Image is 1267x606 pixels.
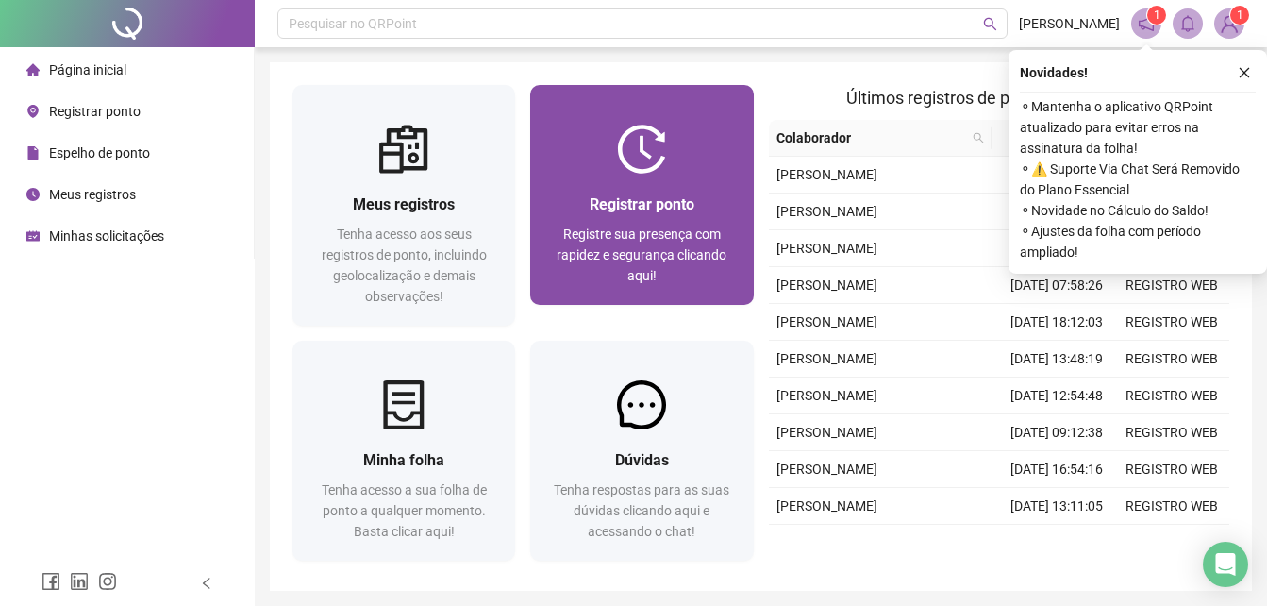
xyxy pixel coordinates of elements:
[1114,451,1229,488] td: REGISTRO WEB
[776,462,877,477] span: [PERSON_NAME]
[999,378,1114,414] td: [DATE] 12:54:48
[1114,341,1229,378] td: REGISTRO WEB
[999,414,1114,451] td: [DATE] 09:12:38
[49,62,126,77] span: Página inicial
[353,195,455,213] span: Meus registros
[1179,15,1196,32] span: bell
[999,127,1080,148] span: Data/Hora
[1114,304,1229,341] td: REGISTRO WEB
[776,314,877,329] span: [PERSON_NAME]
[999,194,1114,230] td: [DATE] 13:47:28
[1020,200,1256,221] span: ⚬ Novidade no Cálculo do Saldo!
[776,351,877,366] span: [PERSON_NAME]
[530,85,753,305] a: Registrar pontoRegistre sua presença com rapidez e segurança clicando aqui!
[999,230,1114,267] td: [DATE] 12:50:52
[999,267,1114,304] td: [DATE] 07:58:26
[846,88,1151,108] span: Últimos registros de ponto sincronizados
[776,167,877,182] span: [PERSON_NAME]
[1114,525,1229,562] td: REGISTRO WEB
[1019,13,1120,34] span: [PERSON_NAME]
[999,525,1114,562] td: [DATE] 12:13:33
[590,195,694,213] span: Registrar ponto
[26,146,40,160] span: file
[969,124,988,152] span: search
[1020,96,1256,159] span: ⚬ Mantenha o aplicativo QRPoint atualizado para evitar erros na assinatura da folha!
[1147,6,1166,25] sup: 1
[49,104,141,119] span: Registrar ponto
[1238,66,1251,79] span: close
[999,341,1114,378] td: [DATE] 13:48:19
[49,145,150,160] span: Espelho de ponto
[1020,221,1256,262] span: ⚬ Ajustes da folha com período ampliado!
[1020,62,1088,83] span: Novidades !
[530,341,753,561] a: DúvidasTenha respostas para as suas dúvidas clicando aqui e acessando o chat!
[983,17,997,31] span: search
[973,132,984,143] span: search
[557,227,726,283] span: Registre sua presença com rapidez e segurança clicando aqui!
[49,187,136,202] span: Meus registros
[1138,15,1155,32] span: notification
[322,227,487,304] span: Tenha acesso aos seus registros de ponto, incluindo geolocalização e demais observações!
[776,498,877,513] span: [PERSON_NAME]
[999,451,1114,488] td: [DATE] 16:54:16
[1114,488,1229,525] td: REGISTRO WEB
[42,572,60,591] span: facebook
[615,451,669,469] span: Dúvidas
[1154,8,1160,22] span: 1
[322,482,487,539] span: Tenha acesso a sua folha de ponto a qualquer momento. Basta clicar aqui!
[1237,8,1243,22] span: 1
[26,63,40,76] span: home
[70,572,89,591] span: linkedin
[1114,378,1229,414] td: REGISTRO WEB
[776,204,877,219] span: [PERSON_NAME]
[776,241,877,256] span: [PERSON_NAME]
[1114,414,1229,451] td: REGISTRO WEB
[776,388,877,403] span: [PERSON_NAME]
[26,105,40,118] span: environment
[292,85,515,326] a: Meus registrosTenha acesso aos seus registros de ponto, incluindo geolocalização e demais observa...
[200,577,213,590] span: left
[26,229,40,243] span: schedule
[26,188,40,201] span: clock-circle
[776,278,877,293] span: [PERSON_NAME]
[1020,159,1256,200] span: ⚬ ⚠️ Suporte Via Chat Será Removido do Plano Essencial
[554,482,729,539] span: Tenha respostas para as suas dúvidas clicando aqui e acessando o chat!
[776,425,877,440] span: [PERSON_NAME]
[98,572,117,591] span: instagram
[992,120,1103,157] th: Data/Hora
[1114,267,1229,304] td: REGISTRO WEB
[999,304,1114,341] td: [DATE] 18:12:03
[363,451,444,469] span: Minha folha
[1215,9,1243,38] img: 90196
[1230,6,1249,25] sup: Atualize o seu contato no menu Meus Dados
[999,488,1114,525] td: [DATE] 13:11:05
[49,228,164,244] span: Minhas solicitações
[776,127,966,148] span: Colaborador
[292,341,515,561] a: Minha folhaTenha acesso a sua folha de ponto a qualquer momento. Basta clicar aqui!
[999,157,1114,194] td: [DATE] 18:00:31
[1203,542,1248,587] div: Open Intercom Messenger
